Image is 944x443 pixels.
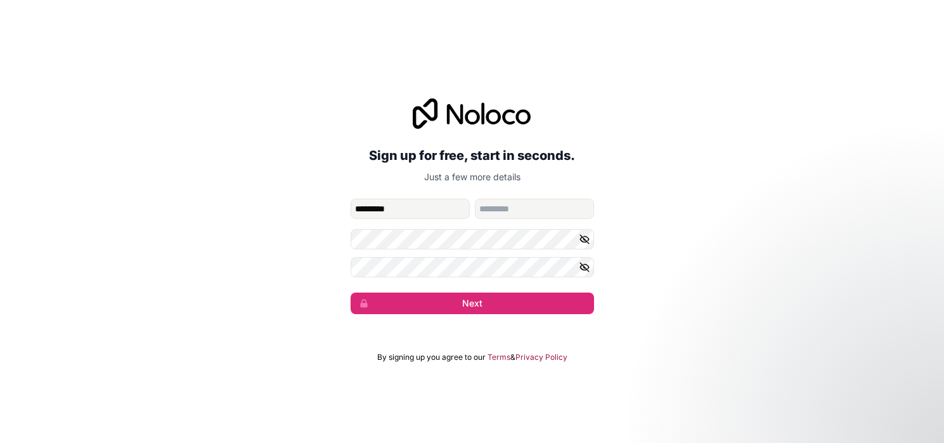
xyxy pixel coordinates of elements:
input: Password [351,229,594,249]
input: family-name [475,199,594,219]
input: Confirm password [351,257,594,277]
span: & [510,352,515,362]
a: Privacy Policy [515,352,567,362]
a: Terms [488,352,510,362]
h2: Sign up for free, start in seconds. [351,144,594,167]
button: Next [351,293,594,314]
iframe: Intercom notifications message [690,348,944,437]
span: By signing up you agree to our [377,352,486,362]
input: given-name [351,199,470,219]
p: Just a few more details [351,171,594,183]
